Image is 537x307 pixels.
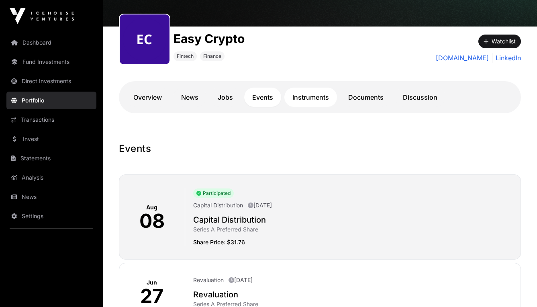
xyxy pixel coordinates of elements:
[193,214,514,225] h2: Capital Distribution
[478,35,521,48] button: Watchlist
[395,88,445,107] a: Discussion
[6,207,96,225] a: Settings
[284,88,337,107] a: Instruments
[147,278,157,287] p: Jun
[6,188,96,206] a: News
[6,130,96,148] a: Invest
[210,88,241,107] a: Jobs
[125,88,515,107] nav: Tabs
[193,289,514,300] h2: Revaluation
[6,34,96,51] a: Dashboard
[6,72,96,90] a: Direct Investments
[174,31,245,46] h1: Easy Crypto
[6,169,96,186] a: Analysis
[177,53,194,59] span: Fintech
[140,287,163,306] p: 27
[492,53,521,63] a: LinkedIn
[340,88,392,107] a: Documents
[6,92,96,109] a: Portfolio
[229,276,253,284] p: [DATE]
[193,225,514,233] p: Series A Preferred Share
[248,201,272,209] p: [DATE]
[203,53,221,59] span: Finance
[436,53,489,63] a: [DOMAIN_NAME]
[244,88,281,107] a: Events
[193,188,234,198] span: Participated
[119,142,521,155] h1: Events
[497,268,537,307] iframe: Chat Widget
[6,53,96,71] a: Fund Investments
[123,18,166,61] img: easy-crypto302.png
[125,88,170,107] a: Overview
[193,276,224,284] p: Revaluation
[6,149,96,167] a: Statements
[193,238,514,246] p: Share Price: $31.76
[173,88,206,107] a: News
[6,111,96,129] a: Transactions
[10,8,74,24] img: Icehouse Ventures Logo
[193,201,243,209] p: Capital Distribution
[139,211,165,231] p: 08
[146,203,157,211] p: Aug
